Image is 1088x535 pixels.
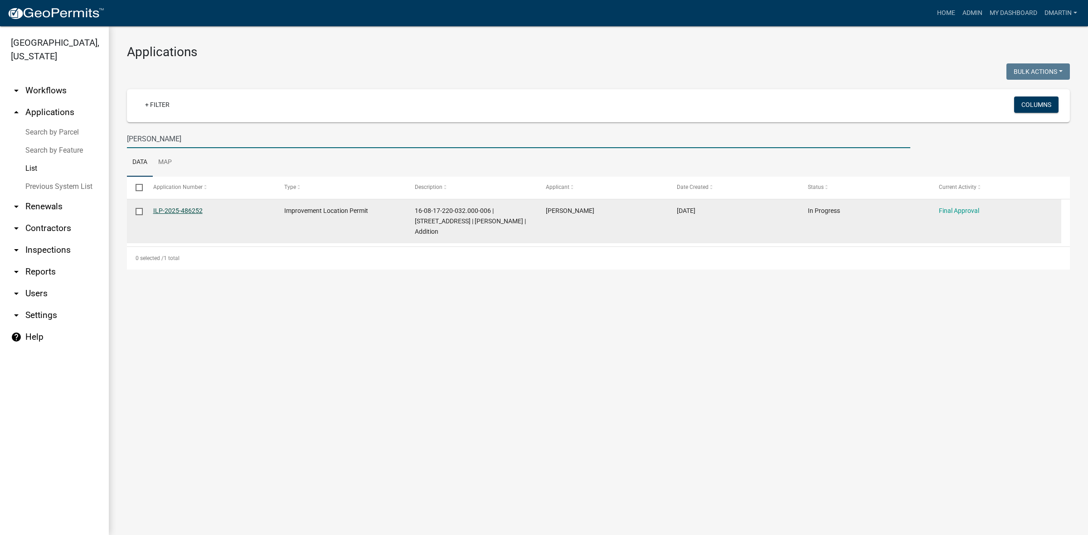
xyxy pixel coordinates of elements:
[136,255,164,261] span: 0 selected /
[1014,96,1059,113] button: Columns
[668,177,799,198] datatable-header-cell: Date Created
[127,130,910,148] input: Search for applications
[153,148,177,177] a: Map
[677,207,695,214] span: 10/01/2025
[275,177,406,198] datatable-header-cell: Type
[11,107,22,118] i: arrow_drop_up
[939,207,979,214] a: Final Approval
[677,184,709,190] span: Date Created
[11,332,22,342] i: help
[11,266,22,277] i: arrow_drop_down
[153,184,203,190] span: Application Number
[144,177,275,198] datatable-header-cell: Application Number
[11,288,22,299] i: arrow_drop_down
[127,177,144,198] datatable-header-cell: Select
[808,207,840,214] span: In Progress
[1041,5,1081,22] a: dmartin
[11,310,22,321] i: arrow_drop_down
[11,245,22,255] i: arrow_drop_down
[415,184,442,190] span: Description
[799,177,930,198] datatable-header-cell: Status
[127,247,1070,270] div: 1 total
[127,148,153,177] a: Data
[153,207,203,214] a: ILP-2025-486252
[415,207,526,235] span: 16-08-17-220-032.000-006 | 591 NW SANTEE DR | Nathan Litmer | Addition
[939,184,976,190] span: Current Activity
[546,207,594,214] span: Nathan Litmer
[1006,63,1070,80] button: Bulk Actions
[11,201,22,212] i: arrow_drop_down
[537,177,668,198] datatable-header-cell: Applicant
[11,85,22,96] i: arrow_drop_down
[406,177,537,198] datatable-header-cell: Description
[284,184,296,190] span: Type
[808,184,824,190] span: Status
[933,5,959,22] a: Home
[930,177,1061,198] datatable-header-cell: Current Activity
[546,184,569,190] span: Applicant
[138,96,177,113] a: + Filter
[986,5,1041,22] a: My Dashboard
[284,207,368,214] span: Improvement Location Permit
[127,44,1070,60] h3: Applications
[11,223,22,234] i: arrow_drop_down
[959,5,986,22] a: Admin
